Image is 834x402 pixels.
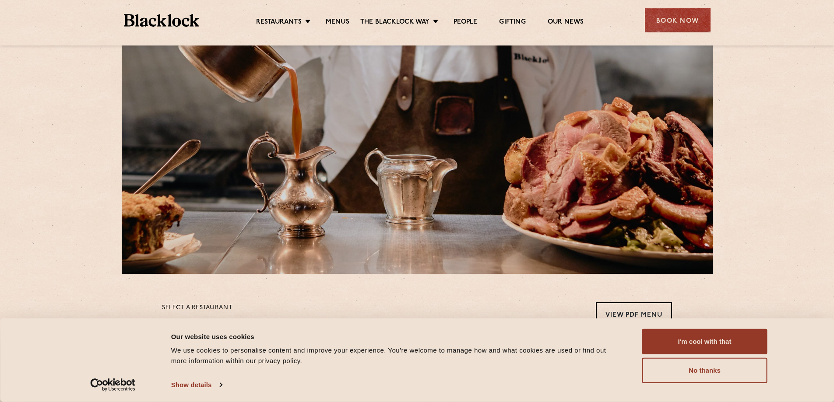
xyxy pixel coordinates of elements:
[162,302,315,314] p: Select a restaurant
[171,331,623,342] div: Our website uses cookies
[124,14,200,27] img: BL_Textured_Logo-footer-cropped.svg
[326,18,349,28] a: Menus
[642,329,767,354] button: I'm cool with that
[596,302,672,326] a: View PDF Menu
[454,18,477,28] a: People
[499,18,525,28] a: Gifting
[548,18,584,28] a: Our News
[74,378,151,392] a: Usercentrics Cookiebot - opens in a new window
[645,8,711,32] div: Book Now
[171,378,222,392] a: Show details
[642,358,767,383] button: No thanks
[171,345,623,366] div: We use cookies to personalise content and improve your experience. You're welcome to manage how a...
[360,18,429,28] a: The Blacklock Way
[256,18,302,28] a: Restaurants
